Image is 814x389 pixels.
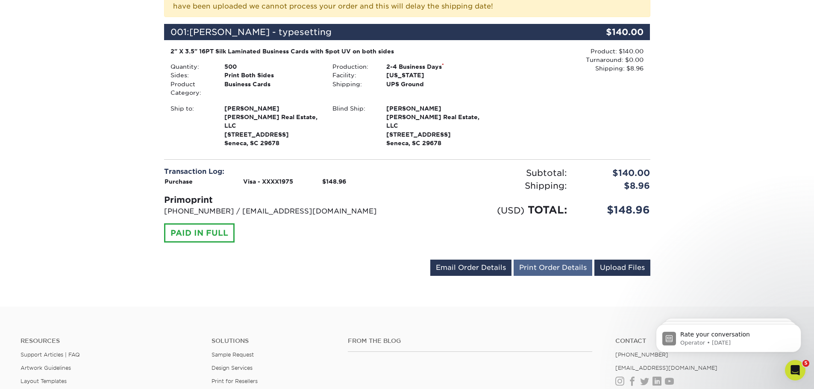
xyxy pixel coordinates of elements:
[21,337,199,345] h4: Resources
[224,104,320,113] span: [PERSON_NAME]
[802,360,809,367] span: 5
[569,24,650,40] div: $140.00
[164,206,401,216] p: [PHONE_NUMBER] / [EMAIL_ADDRESS][DOMAIN_NAME]
[407,167,573,179] div: Subtotal:
[218,62,326,71] div: 500
[212,365,253,371] a: Design Services
[243,178,293,185] strong: Visa - XXXX1975
[386,104,482,147] strong: Seneca, SC 29678
[573,179,657,192] div: $8.96
[170,47,482,56] div: 2" X 3.5" 16PT Silk Laminated Business Cards with Spot UV on both sides
[497,205,524,216] small: (USD)
[21,351,80,358] a: Support Articles | FAQ
[224,104,320,147] strong: Seneca, SC 29678
[615,351,668,358] a: [PHONE_NUMBER]
[528,204,567,216] span: TOTAL:
[386,130,482,139] span: [STREET_ADDRESS]
[164,80,218,97] div: Product Category:
[407,179,573,192] div: Shipping:
[488,47,644,73] div: Product: $140.00 Turnaround: $0.00 Shipping: $8.96
[380,62,488,71] div: 2-4 Business Days
[643,306,814,366] iframe: Intercom notifications message
[380,71,488,79] div: [US_STATE]
[164,104,218,148] div: Ship to:
[212,351,254,358] a: Sample Request
[164,24,569,40] div: 001:
[386,104,482,113] span: [PERSON_NAME]
[224,130,320,139] span: [STREET_ADDRESS]
[326,80,380,88] div: Shipping:
[326,71,380,79] div: Facility:
[785,360,805,380] iframe: Intercom live chat
[573,167,657,179] div: $140.00
[322,178,346,185] strong: $148.96
[326,62,380,71] div: Production:
[212,378,258,384] a: Print for Resellers
[164,193,401,206] div: Primoprint
[164,223,235,243] div: PAID IN FULL
[218,80,326,97] div: Business Cards
[212,337,335,345] h4: Solutions
[615,337,793,345] a: Contact
[514,260,592,276] a: Print Order Details
[615,365,717,371] a: [EMAIL_ADDRESS][DOMAIN_NAME]
[573,202,657,218] div: $148.96
[224,113,320,130] span: [PERSON_NAME] Real Estate, LLC
[348,337,592,345] h4: From the Blog
[380,80,488,88] div: UPS Ground
[164,62,218,71] div: Quantity:
[189,27,332,37] span: [PERSON_NAME] - typesetting
[594,260,650,276] a: Upload Files
[430,260,511,276] a: Email Order Details
[218,71,326,79] div: Print Both Sides
[326,104,380,148] div: Blind Ship:
[386,113,482,130] span: [PERSON_NAME] Real Estate, LLC
[165,178,193,185] strong: Purchase
[164,167,401,177] div: Transaction Log:
[164,71,218,79] div: Sides:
